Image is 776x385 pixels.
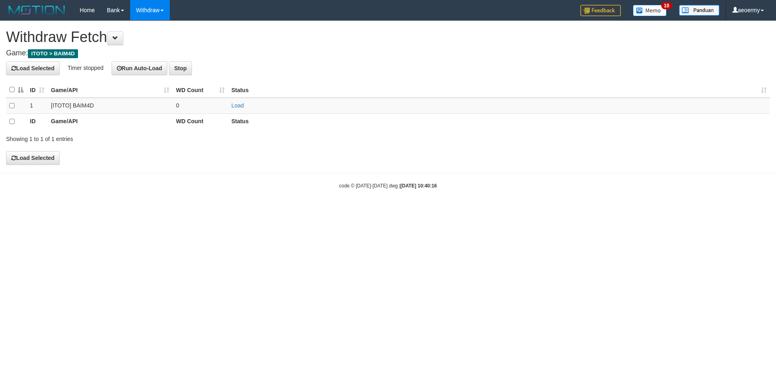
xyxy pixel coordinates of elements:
[339,183,437,189] small: code © [DATE]-[DATE] dwg |
[28,49,78,58] span: ITOTO > BAIM4D
[231,102,244,109] a: Load
[112,61,168,75] button: Run Auto-Load
[173,82,228,98] th: WD Count: activate to sort column ascending
[27,98,48,114] td: 1
[27,114,48,129] th: ID
[27,82,48,98] th: ID: activate to sort column ascending
[169,61,192,75] button: Stop
[661,2,672,9] span: 10
[6,61,60,75] button: Load Selected
[401,183,437,189] strong: [DATE] 10:40:16
[679,5,719,16] img: panduan.png
[173,114,228,129] th: WD Count
[48,82,173,98] th: Game/API: activate to sort column ascending
[48,98,173,114] td: [ITOTO] BAIM4D
[6,49,770,57] h4: Game:
[228,114,770,129] th: Status
[228,82,770,98] th: Status: activate to sort column ascending
[633,5,667,16] img: Button%20Memo.svg
[580,5,621,16] img: Feedback.jpg
[176,102,179,109] span: 0
[6,29,770,45] h1: Withdraw Fetch
[67,64,103,71] span: Timer stopped
[48,114,173,129] th: Game/API
[6,151,60,165] button: Load Selected
[6,132,317,143] div: Showing 1 to 1 of 1 entries
[6,4,67,16] img: MOTION_logo.png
